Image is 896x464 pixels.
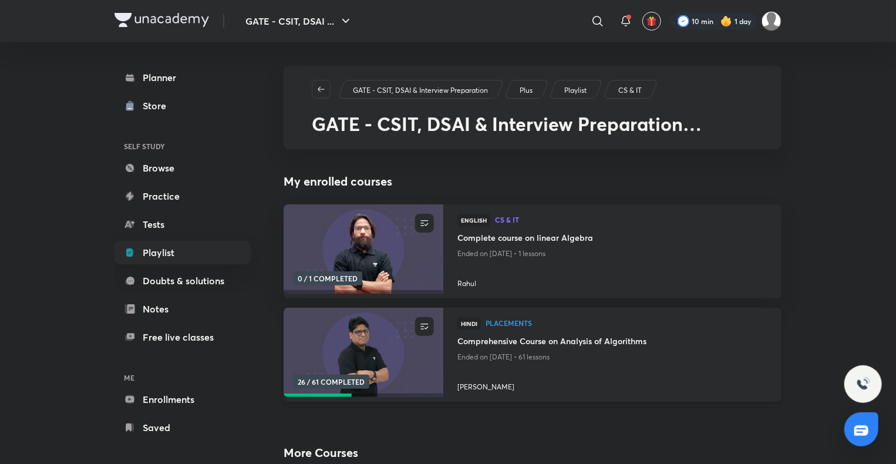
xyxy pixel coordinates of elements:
a: Playlist [114,241,251,264]
button: GATE - CSIT, DSAI ... [238,9,360,33]
img: avatar [646,16,657,26]
a: Browse [114,156,251,180]
img: check rounded [678,15,689,27]
span: CS & IT [495,216,767,223]
p: Ended on [DATE] • 61 lessons [457,349,767,365]
a: GATE - CSIT, DSAI & Interview Preparation [351,85,490,96]
a: new-thumbnail26 / 61 COMPLETED [284,308,443,402]
a: new-thumbnail0 / 1 COMPLETED [284,204,443,298]
img: new-thumbnail [282,307,444,398]
a: Saved [114,416,251,439]
a: Practice [114,184,251,208]
p: GATE - CSIT, DSAI & Interview Preparation [353,85,488,96]
a: Notes [114,297,251,321]
h4: My enrolled courses [284,173,782,190]
p: Ended on [DATE] • 1 lessons [457,246,767,261]
span: GATE - CSIT, DSAI & Interview Preparation Algorithms [312,111,702,159]
p: Plus [520,85,533,96]
a: CS & IT [495,216,767,224]
a: Tests [114,213,251,236]
img: ttu [856,377,870,391]
h6: ME [114,368,251,388]
a: Rahul [457,274,767,289]
a: Doubts & solutions [114,269,251,292]
button: avatar [642,12,661,31]
span: 0 / 1 COMPLETED [293,271,362,285]
div: Store [143,99,173,113]
a: Company Logo [114,13,209,30]
a: Complete course on linear Algebra [457,231,767,246]
span: Hindi [457,317,481,330]
a: Plus [518,85,535,96]
a: Comprehensive Course on Analysis of Algorithms [457,335,767,349]
h2: More Courses [284,444,782,462]
a: Enrollments [114,388,251,411]
a: CS & IT [617,85,644,96]
a: [PERSON_NAME] [457,377,767,392]
h6: SELF STUDY [114,136,251,156]
img: streak [720,15,732,27]
span: English [457,214,490,227]
a: Placements [486,320,767,328]
a: Playlist [562,85,589,96]
p: CS & IT [618,85,642,96]
img: new-thumbnail [282,204,444,295]
a: Store [114,94,251,117]
img: Somya P [762,11,782,31]
span: Placements [486,320,767,327]
img: Company Logo [114,13,209,27]
span: 26 / 61 COMPLETED [293,375,369,389]
a: Free live classes [114,325,251,349]
a: Planner [114,66,251,89]
p: Playlist [564,85,587,96]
